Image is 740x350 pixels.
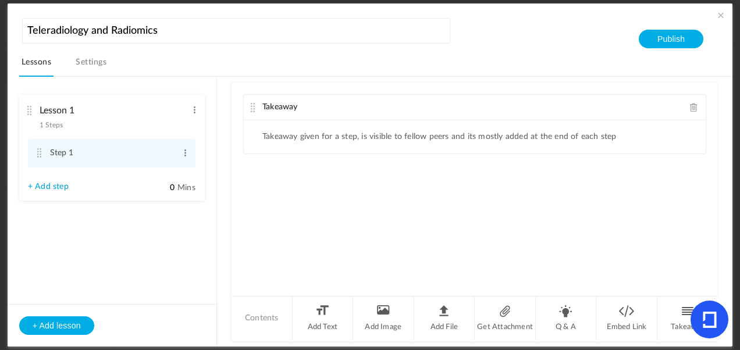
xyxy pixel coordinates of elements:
li: Add Image [353,297,414,340]
li: Add File [414,297,475,340]
li: Contents [232,297,293,340]
input: Mins [146,183,175,194]
li: Embed Link [596,297,657,340]
li: Takeaway [657,297,718,340]
span: Takeaway [262,103,298,111]
li: Get Attachment [475,297,536,340]
button: Publish [639,30,703,48]
li: Add Text [293,297,354,340]
li: Q & A [536,297,597,340]
span: Mins [177,184,195,192]
li: Takeaway given for a step, is visible to fellow peers and its mostly added at the end of each step [262,132,617,142]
